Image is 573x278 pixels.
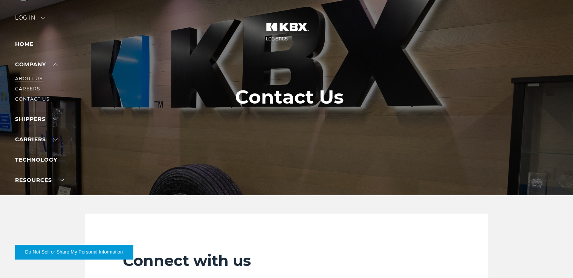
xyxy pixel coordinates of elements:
h1: Contact Us [235,86,344,108]
img: kbx logo [258,15,315,48]
a: Careers [15,86,40,92]
h2: Connect with us [123,251,451,270]
a: RESOURCES [15,177,64,183]
a: Company [15,61,58,68]
button: Do Not Sell or Share My Personal Information [15,245,133,259]
a: SHIPPERS [15,116,58,122]
a: Contact Us [15,96,49,102]
a: About Us [15,76,43,81]
a: Home [15,41,34,47]
a: Carriers [15,136,58,143]
img: arrow [41,17,45,19]
div: Log in [15,15,45,26]
a: Technology [15,156,57,163]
